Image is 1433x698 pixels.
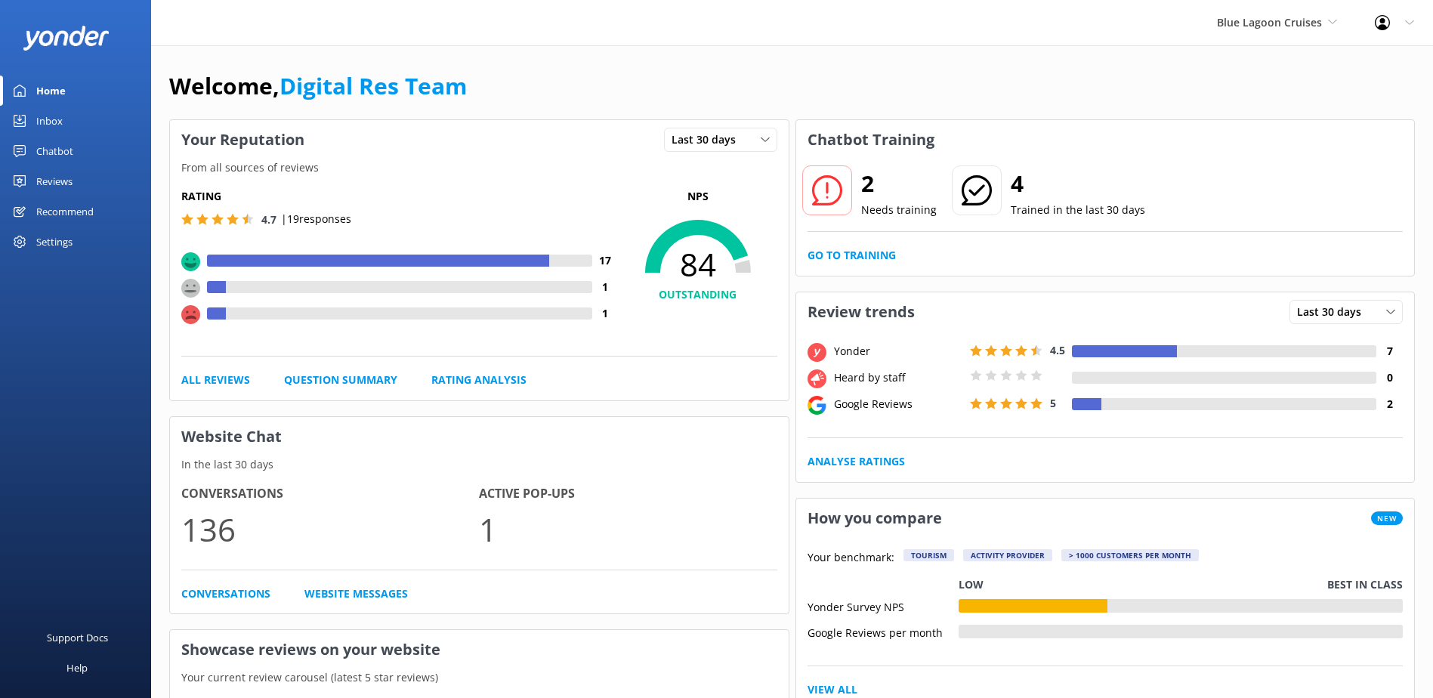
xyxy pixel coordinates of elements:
h4: 7 [1376,343,1403,360]
a: Analyse Ratings [808,453,905,470]
div: Chatbot [36,136,73,166]
a: Question Summary [284,372,397,388]
a: Digital Res Team [279,70,467,101]
a: Rating Analysis [431,372,527,388]
div: Home [36,76,66,106]
span: 4.5 [1050,343,1065,357]
img: yonder-white-logo.png [23,26,110,51]
div: Inbox [36,106,63,136]
span: New [1371,511,1403,525]
div: Google Reviews [830,396,966,412]
div: Tourism [903,549,954,561]
p: In the last 30 days [170,456,789,473]
div: > 1000 customers per month [1061,549,1199,561]
p: Your current review carousel (latest 5 star reviews) [170,669,789,686]
span: 5 [1050,396,1056,410]
h1: Welcome, [169,68,467,104]
h4: OUTSTANDING [619,286,777,303]
a: Go to Training [808,247,896,264]
div: Yonder Survey NPS [808,599,959,613]
p: From all sources of reviews [170,159,789,176]
p: Trained in the last 30 days [1011,202,1145,218]
h2: 2 [861,165,937,202]
p: 1 [479,504,777,554]
div: Heard by staff [830,369,966,386]
p: 136 [181,504,479,554]
p: Your benchmark: [808,549,894,567]
h4: 1 [592,305,619,322]
a: Conversations [181,585,270,602]
h4: 2 [1376,396,1403,412]
span: Blue Lagoon Cruises [1217,15,1322,29]
p: | 19 responses [281,211,351,227]
span: 4.7 [261,212,276,227]
p: Best in class [1327,576,1403,593]
div: Recommend [36,196,94,227]
span: Last 30 days [1297,304,1370,320]
div: Activity Provider [963,549,1052,561]
h3: Showcase reviews on your website [170,630,789,669]
a: View All [808,681,857,698]
h3: How you compare [796,499,953,538]
div: Reviews [36,166,73,196]
div: Google Reviews per month [808,625,959,638]
h4: Active Pop-ups [479,484,777,504]
div: Yonder [830,343,966,360]
p: Low [959,576,984,593]
div: Support Docs [47,622,108,653]
h4: 0 [1376,369,1403,386]
h2: 4 [1011,165,1145,202]
h4: 17 [592,252,619,269]
p: Needs training [861,202,937,218]
div: Help [66,653,88,683]
span: Last 30 days [672,131,745,148]
h4: Conversations [181,484,479,504]
h3: Your Reputation [170,120,316,159]
a: Website Messages [304,585,408,602]
div: Settings [36,227,73,257]
h5: Rating [181,188,619,205]
span: 84 [619,246,777,283]
h3: Website Chat [170,417,789,456]
h4: 1 [592,279,619,295]
h3: Chatbot Training [796,120,946,159]
h3: Review trends [796,292,926,332]
p: NPS [619,188,777,205]
a: All Reviews [181,372,250,388]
